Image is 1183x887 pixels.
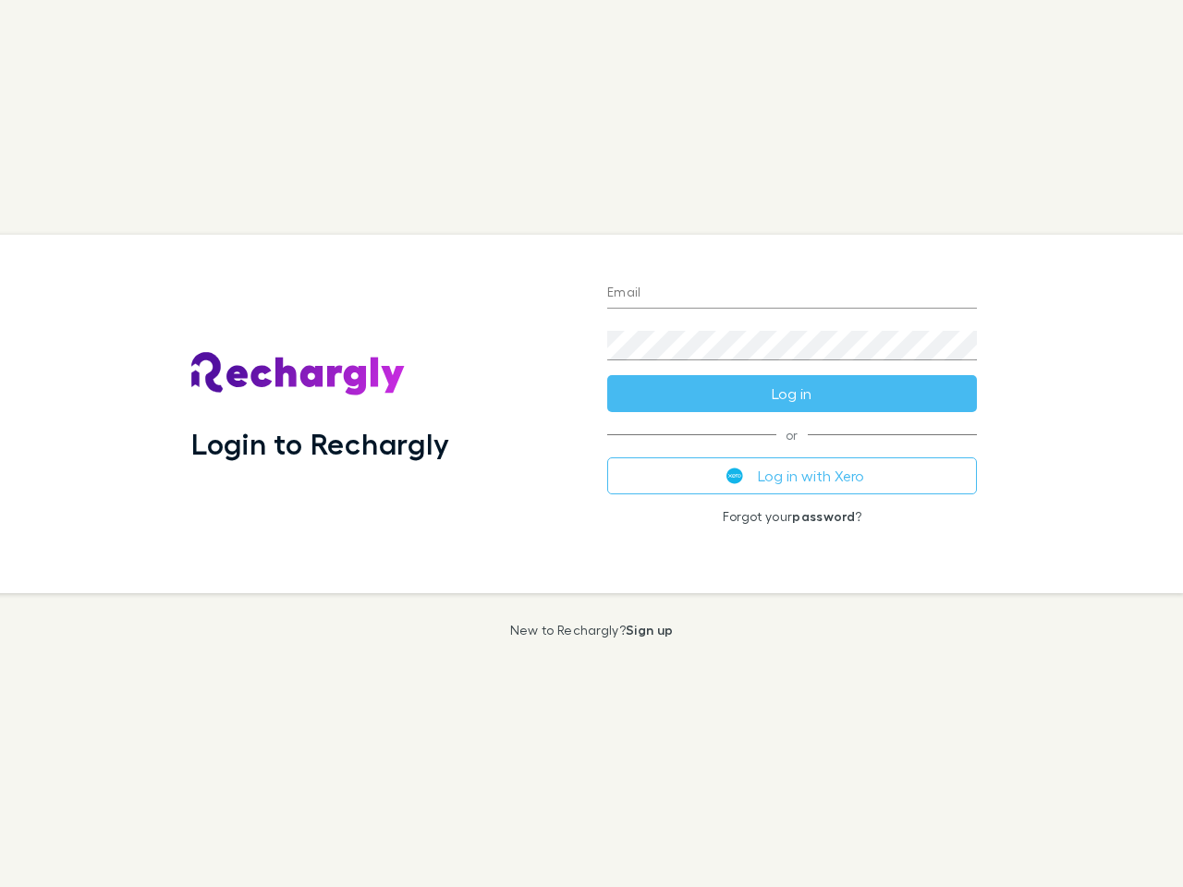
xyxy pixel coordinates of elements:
p: Forgot your ? [607,509,977,524]
a: Sign up [626,622,673,638]
a: password [792,508,855,524]
h1: Login to Rechargly [191,426,449,461]
img: Rechargly's Logo [191,352,406,396]
img: Xero's logo [726,468,743,484]
button: Log in [607,375,977,412]
p: New to Rechargly? [510,623,674,638]
span: or [607,434,977,435]
button: Log in with Xero [607,457,977,494]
